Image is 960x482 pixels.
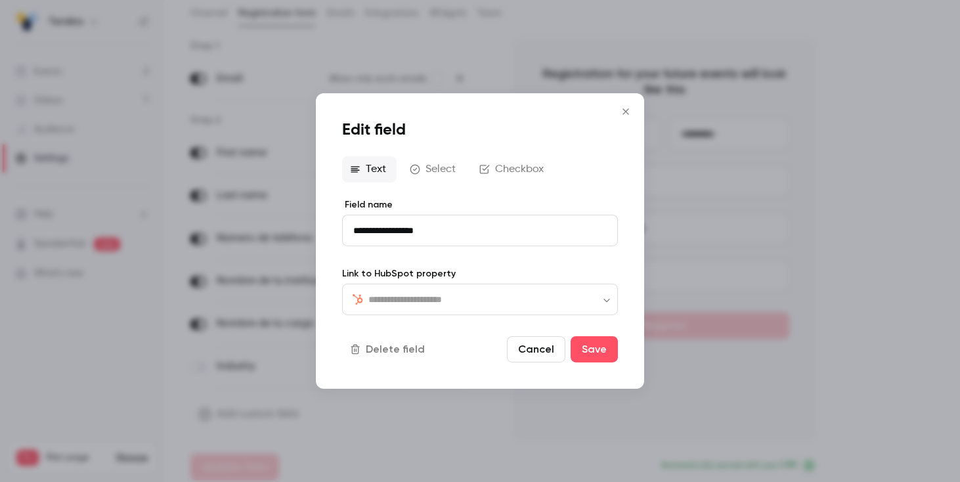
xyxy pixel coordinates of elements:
button: Close [613,99,639,125]
label: Link to HubSpot property [342,267,618,280]
button: Cancel [507,336,565,362]
button: Select [402,156,466,183]
label: Field name [342,198,618,211]
button: Text [342,156,397,183]
button: Delete field [342,336,435,362]
h1: Edit field [342,120,618,141]
button: Checkbox [471,156,554,183]
button: Open [600,294,613,307]
button: Save [571,336,618,362]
